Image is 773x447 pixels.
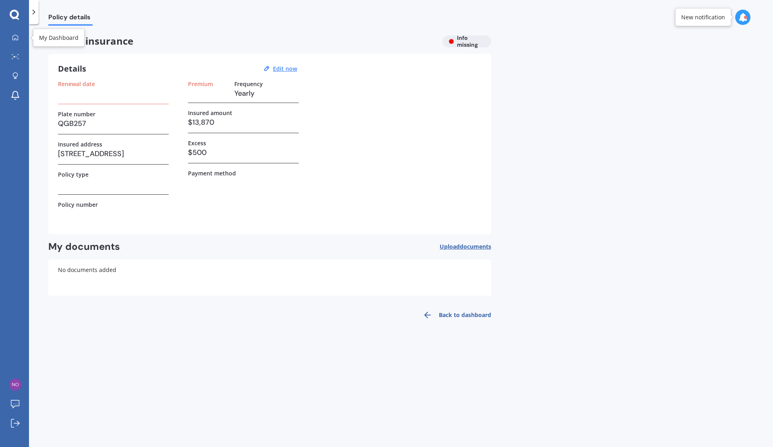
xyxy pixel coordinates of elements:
span: Policy details [48,13,93,24]
img: ba2f8963dafc816237ade7b4657e5318 [9,379,21,391]
span: documents [460,243,491,250]
h3: QGB257 [58,117,169,130]
h3: Details [58,64,86,74]
h3: [STREET_ADDRESS] [58,148,169,160]
span: Vehicle insurance [48,35,436,47]
label: Frequency [234,80,263,87]
a: Back to dashboard [418,305,491,325]
div: No documents added [48,260,491,296]
label: Excess [188,140,206,146]
span: Upload [440,243,491,250]
button: Edit now [271,65,300,72]
div: My Dashboard [39,34,79,42]
label: Policy type [58,171,89,178]
label: Renewal date [58,80,95,87]
label: Insured address [58,141,102,148]
h3: $13,870 [188,116,299,128]
h2: My documents [48,241,120,253]
h3: Yearly [234,87,299,99]
div: New notification [681,13,725,21]
button: Uploaddocuments [440,241,491,253]
label: Policy number [58,201,98,208]
label: Payment method [188,170,236,177]
u: Edit now [273,65,297,72]
label: Insured amount [188,109,232,116]
label: Plate number [58,111,95,117]
h3: $500 [188,146,299,159]
label: Premium [188,80,213,87]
